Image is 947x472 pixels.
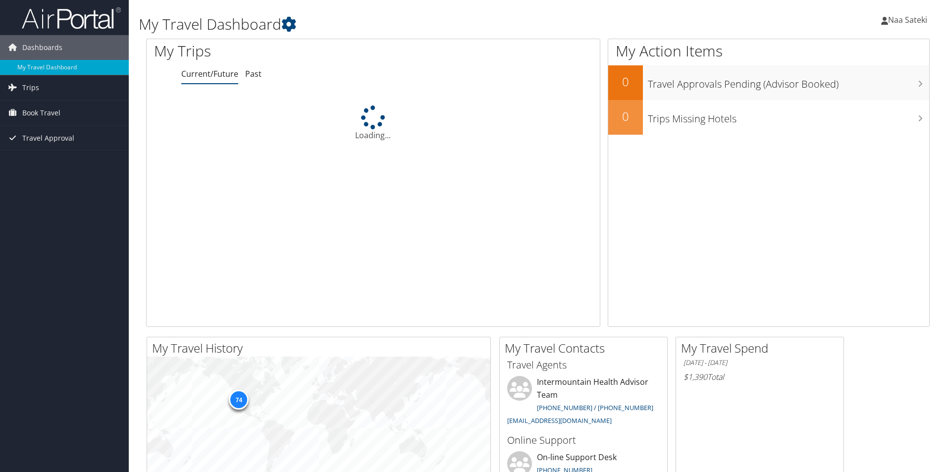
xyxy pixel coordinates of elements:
[648,72,929,91] h3: Travel Approvals Pending (Advisor Booked)
[147,105,600,141] div: Loading...
[608,65,929,100] a: 0Travel Approvals Pending (Advisor Booked)
[22,126,74,151] span: Travel Approval
[154,41,404,61] h1: My Trips
[608,73,643,90] h2: 0
[229,390,249,410] div: 74
[608,108,643,125] h2: 0
[648,107,929,126] h3: Trips Missing Hotels
[507,433,660,447] h3: Online Support
[608,41,929,61] h1: My Action Items
[502,376,665,429] li: Intermountain Health Advisor Team
[681,340,843,357] h2: My Travel Spend
[888,14,927,25] span: Naa Sateki
[684,371,836,382] h6: Total
[22,6,121,30] img: airportal-logo.png
[22,35,62,60] span: Dashboards
[22,101,60,125] span: Book Travel
[505,340,667,357] h2: My Travel Contacts
[507,358,660,372] h3: Travel Agents
[139,14,671,35] h1: My Travel Dashboard
[22,75,39,100] span: Trips
[684,358,836,367] h6: [DATE] - [DATE]
[181,68,238,79] a: Current/Future
[245,68,262,79] a: Past
[537,403,653,412] a: [PHONE_NUMBER] / [PHONE_NUMBER]
[608,100,929,135] a: 0Trips Missing Hotels
[152,340,490,357] h2: My Travel History
[507,416,612,425] a: [EMAIL_ADDRESS][DOMAIN_NAME]
[881,5,937,35] a: Naa Sateki
[684,371,707,382] span: $1,390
